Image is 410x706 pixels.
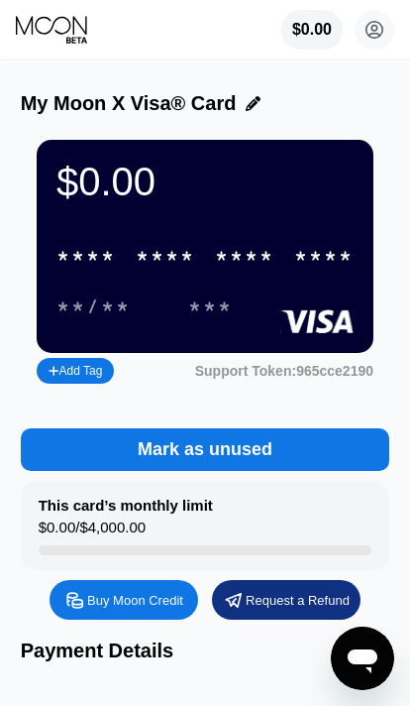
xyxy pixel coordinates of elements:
div: Mark as unused [21,428,390,471]
div: Buy Moon Credit [87,592,183,609]
div: Add Tag [49,364,102,378]
div: Mark as unused [138,438,272,461]
div: $0.00 [281,10,343,50]
div: Payment Details [21,640,390,662]
div: $0.00 / $4,000.00 [39,519,146,545]
div: $0.00 [56,160,354,204]
div: Request a Refund [246,592,350,609]
div: Add Tag [37,358,114,384]
div: Support Token:965cce2190 [195,363,373,379]
div: Buy Moon Credit [50,580,198,620]
div: My Moon X Visa® Card [21,92,237,115]
div: Support Token: 965cce2190 [195,363,373,379]
iframe: ปุ่มเพื่อเปิดใช้หน้าต่างการส่งข้อความ [331,627,394,690]
div: This card’s monthly limit [39,497,213,514]
div: Request a Refund [212,580,360,620]
div: $0.00 [292,21,332,39]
